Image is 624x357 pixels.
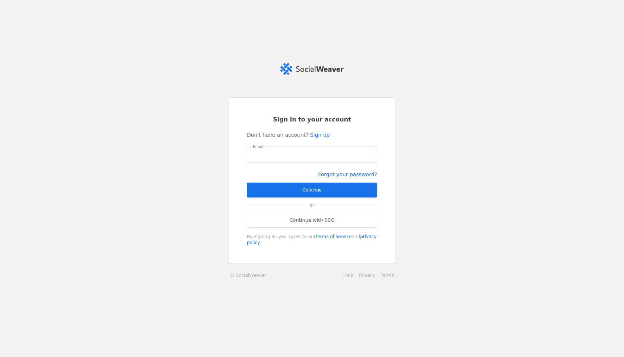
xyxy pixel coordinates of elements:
[302,186,322,194] span: Continue
[316,234,352,239] a: terms of service
[306,198,318,213] span: or
[247,183,377,198] button: Continue
[247,131,309,139] span: Don't have an account?
[253,150,371,159] input: Email
[381,273,394,278] a: Terms
[230,272,266,279] a: © SocialWeaver
[375,272,381,279] li: ·
[247,234,376,245] a: privacy policy
[359,273,375,278] a: Privacy
[353,272,359,279] li: ·
[343,273,353,278] a: Help
[253,143,262,150] mat-label: Email
[310,131,330,139] a: Sign up
[247,213,377,228] a: Continue with SSO
[273,116,351,124] span: Sign in to your account
[247,234,377,246] div: By signing in, you agree to our and .
[318,171,377,177] a: Forgot your password?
